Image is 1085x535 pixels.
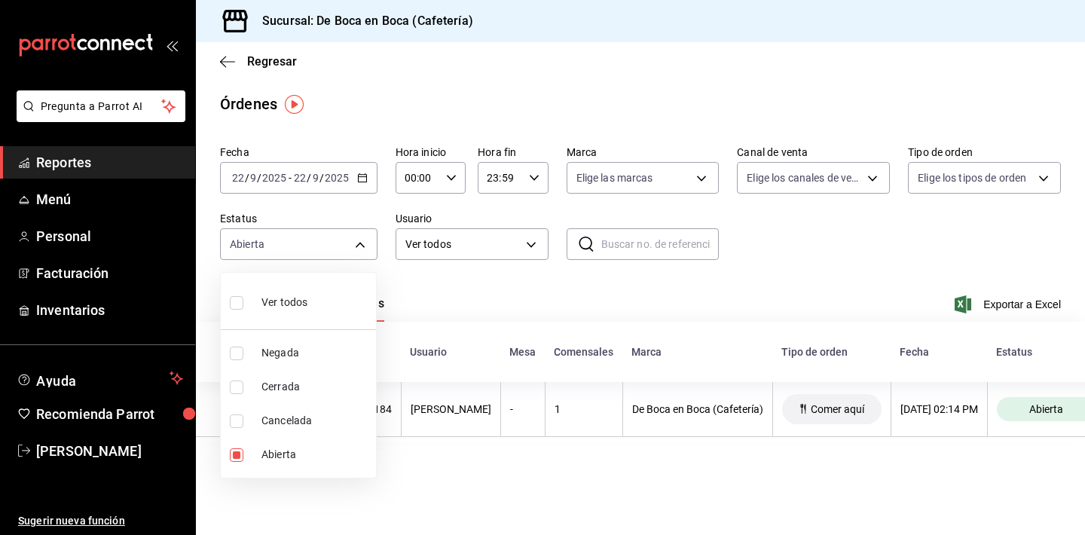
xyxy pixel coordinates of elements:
span: Cancelada [261,413,370,429]
span: Cerrada [261,379,370,395]
span: Ver todos [261,295,307,310]
img: Tooltip marker [285,95,304,114]
span: Negada [261,345,370,361]
span: Abierta [261,447,370,463]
